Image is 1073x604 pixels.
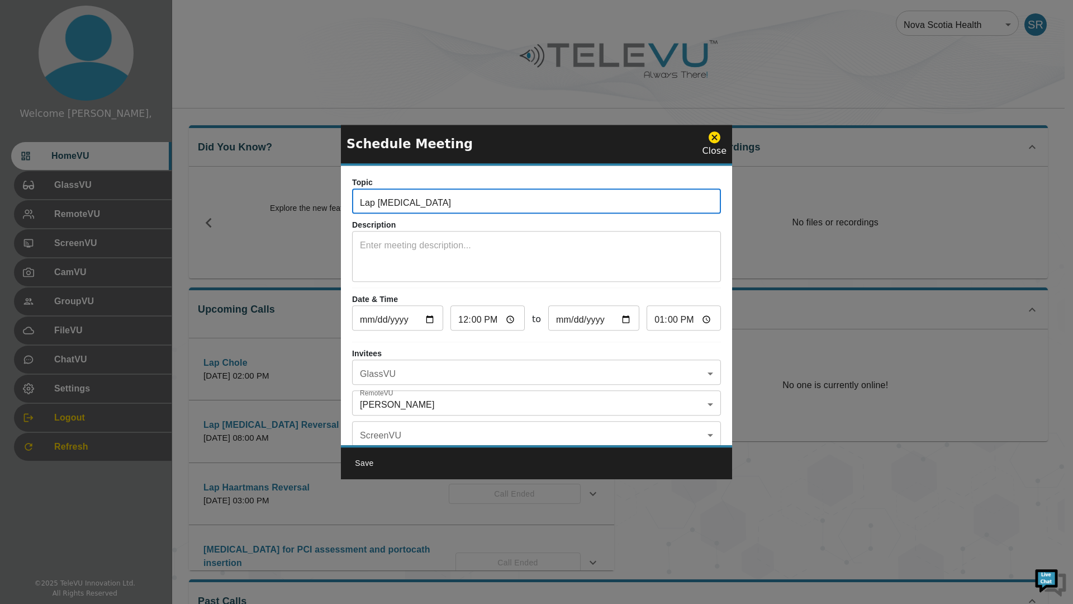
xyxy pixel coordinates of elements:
[183,6,210,32] div: Minimize live chat window
[346,453,382,474] button: Save
[532,313,541,326] span: to
[352,362,721,385] div: ​
[352,219,721,231] p: Description
[346,135,473,154] p: Schedule Meeting
[352,393,721,416] div: [PERSON_NAME]
[352,294,721,305] p: Date & Time
[352,424,721,446] div: ​
[6,305,213,345] textarea: Type your message and hit 'Enter'
[65,141,154,254] span: We're online!
[1034,565,1067,598] img: Chat Widget
[58,59,188,73] div: Chat with us now
[702,130,727,158] div: Close
[19,52,47,80] img: d_736959983_company_1615157101543_736959983
[352,177,721,188] p: Topic
[352,348,721,360] p: Invitees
